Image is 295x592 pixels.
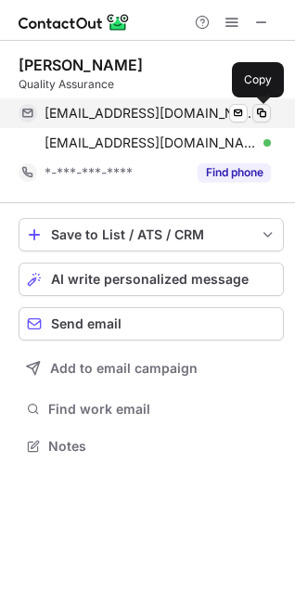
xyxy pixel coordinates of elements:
[19,352,284,385] button: Add to email campaign
[48,438,276,455] span: Notes
[19,218,284,251] button: save-profile-one-click
[45,135,257,151] span: [EMAIL_ADDRESS][DOMAIN_NAME]
[50,361,198,376] span: Add to email campaign
[45,105,257,122] span: [EMAIL_ADDRESS][DOMAIN_NAME]
[19,307,284,341] button: Send email
[19,56,143,74] div: [PERSON_NAME]
[19,433,284,459] button: Notes
[19,76,284,93] div: Quality Assurance
[19,396,284,422] button: Find work email
[198,163,271,182] button: Reveal Button
[51,316,122,331] span: Send email
[48,401,276,418] span: Find work email
[51,272,249,287] span: AI write personalized message
[19,11,130,33] img: ContactOut v5.3.10
[19,263,284,296] button: AI write personalized message
[51,227,251,242] div: Save to List / ATS / CRM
